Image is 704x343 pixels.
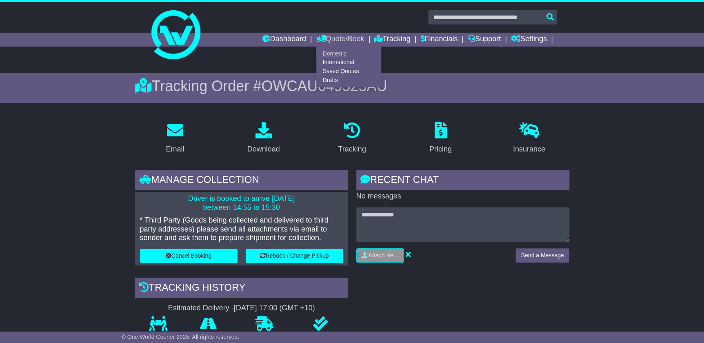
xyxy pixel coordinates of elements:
div: [DATE] 17:00 (GMT +10) [234,304,315,313]
a: Pricing [424,119,457,158]
a: Support [468,33,501,47]
a: Tracking [333,119,371,158]
span: © One World Courier 2025. All rights reserved. [122,334,240,340]
div: Tracking Order # [135,77,569,95]
a: Download [242,119,285,158]
a: Saved Quotes [316,67,381,76]
a: Tracking [374,33,410,47]
div: Manage collection [135,170,348,192]
a: Drafts [316,76,381,85]
div: Tracking [338,144,366,155]
div: Insurance [513,144,545,155]
a: Email [160,119,189,158]
div: Email [166,144,184,155]
button: Cancel Booking [140,249,238,263]
div: Pricing [429,144,452,155]
p: Driver is booked to arrive [DATE] between 14:55 to 15:30 [140,194,343,212]
div: Tracking history [135,278,348,300]
a: International [316,58,381,67]
button: Rebook / Change Pickup [246,249,343,263]
div: Estimated Delivery - [135,304,348,313]
button: Send a Message [515,248,569,263]
a: Settings [511,33,547,47]
p: No messages [356,192,569,201]
div: Download [247,144,280,155]
a: Insurance [508,119,551,158]
a: Financials [420,33,457,47]
a: Domestic [316,49,381,58]
a: Dashboard [262,33,306,47]
div: Quote/Book [316,47,381,87]
span: OWCAU649525AU [261,78,387,94]
p: * Third Party (Goods being collected and delivered to third party addresses) please send all atta... [140,216,343,243]
div: RECENT CHAT [356,170,569,192]
a: Quote/Book [316,33,364,47]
